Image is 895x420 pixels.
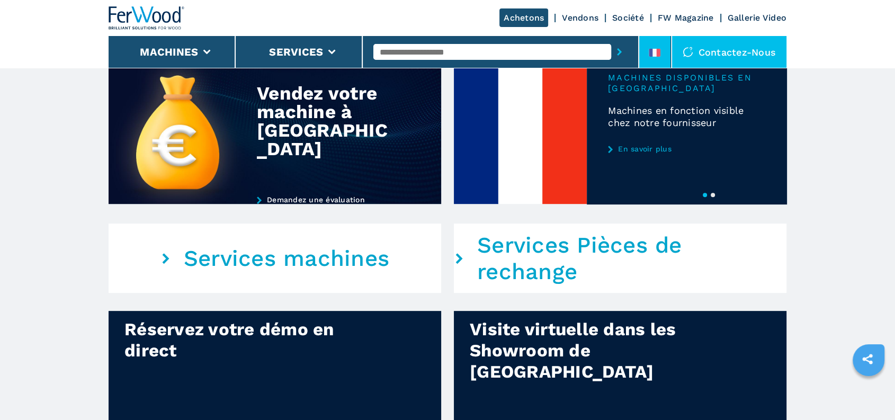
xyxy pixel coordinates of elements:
[850,372,887,412] iframe: Chat
[454,58,587,204] img: Machines en fonction visible chez notre fournisseur
[658,13,714,23] a: FW Magazine
[257,195,403,204] a: Demandez une évaluation
[672,36,787,68] div: Contactez-nous
[257,84,395,158] div: Vendez votre machine à [GEOGRAPHIC_DATA]
[611,40,628,64] button: submit-button
[109,6,185,30] img: Ferwood
[711,193,715,197] button: 2
[477,232,786,285] em: Services Pièces de rechange
[470,319,710,382] div: Visite virtuelle dans les Showroom de [GEOGRAPHIC_DATA]
[124,319,365,361] div: Réservez votre démo en direct
[269,46,323,58] button: Services
[562,13,598,23] a: Vendons
[140,46,198,58] button: Machines
[612,13,644,23] a: Société
[184,245,389,272] em: Services machines
[854,346,881,372] a: sharethis
[109,58,441,204] img: Vendez votre machine à ferwood
[728,13,787,23] a: Gallerie Video
[499,8,548,27] a: Achetons
[683,47,693,57] img: Contactez-nous
[109,224,441,293] a: Services machines
[454,224,786,293] a: Services Pièces de rechange
[608,145,765,153] a: En savoir plus
[703,193,707,197] button: 1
